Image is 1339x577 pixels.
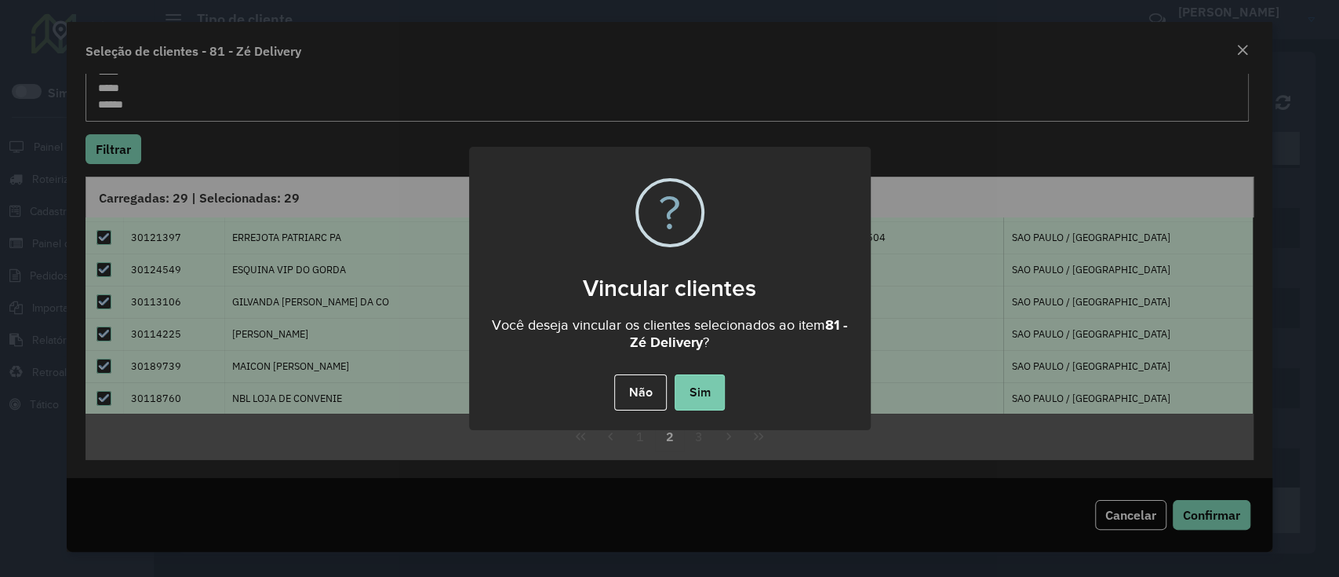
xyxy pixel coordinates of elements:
[630,317,847,350] strong: 81 - Zé Delivery
[469,255,871,302] h2: Vincular clientes
[614,374,667,411] button: Não
[659,181,681,244] div: ?
[675,374,725,411] button: Sim
[469,302,871,355] div: Você deseja vincular os clientes selecionados ao item ?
